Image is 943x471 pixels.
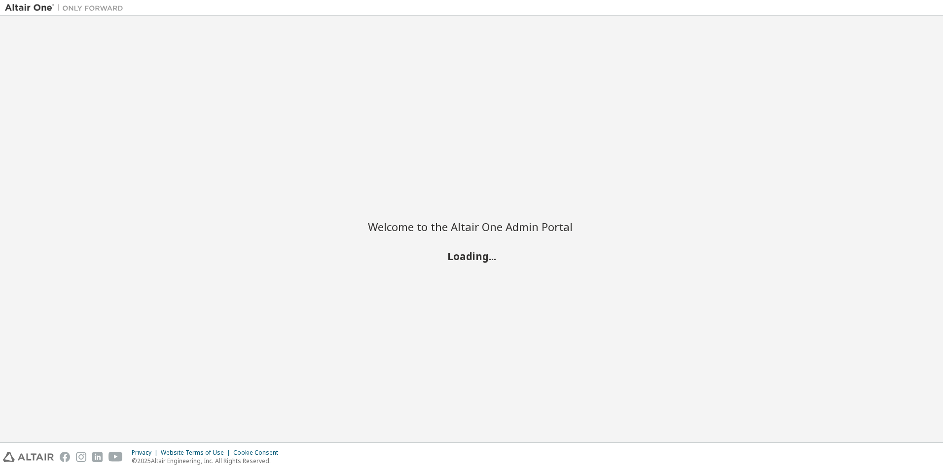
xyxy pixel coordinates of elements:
[368,250,575,263] h2: Loading...
[132,457,284,465] p: © 2025 Altair Engineering, Inc. All Rights Reserved.
[60,452,70,462] img: facebook.svg
[161,449,233,457] div: Website Terms of Use
[109,452,123,462] img: youtube.svg
[76,452,86,462] img: instagram.svg
[3,452,54,462] img: altair_logo.svg
[233,449,284,457] div: Cookie Consent
[368,220,575,234] h2: Welcome to the Altair One Admin Portal
[132,449,161,457] div: Privacy
[92,452,103,462] img: linkedin.svg
[5,3,128,13] img: Altair One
